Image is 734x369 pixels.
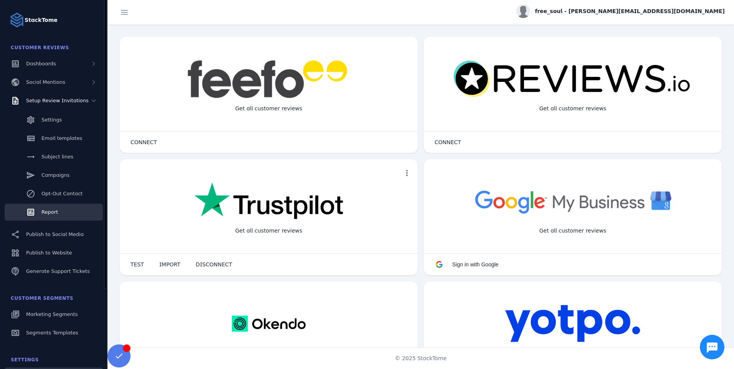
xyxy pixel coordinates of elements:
span: Customer Reviews [11,45,69,50]
span: Dashboards [26,61,56,66]
span: Email templates [41,135,82,141]
a: Campaigns [5,167,103,184]
span: Customer Segments [11,296,73,301]
a: Opt-Out Contact [5,185,103,202]
a: Settings [5,111,103,128]
span: Settings [41,117,62,123]
span: TEST [131,262,144,267]
button: free_soul - [PERSON_NAME][EMAIL_ADDRESS][DOMAIN_NAME] [516,4,725,18]
button: more [399,165,415,181]
span: Opt-Out Contact [41,191,83,196]
a: Report [5,204,103,221]
span: Generate Support Tickets [26,268,90,274]
span: free_soul - [PERSON_NAME][EMAIL_ADDRESS][DOMAIN_NAME] [535,7,725,15]
button: Sign in with Google [427,257,506,272]
button: DISCONNECT [188,257,240,272]
span: CONNECT [131,140,157,145]
a: Email templates [5,130,103,147]
div: Get all customer reviews [533,221,613,241]
img: googlebusiness.png [470,182,676,221]
span: DISCONNECT [196,262,232,267]
img: feefo.png [186,60,351,98]
a: Generate Support Tickets [5,263,103,280]
img: profile.jpg [516,4,530,18]
strong: StackTome [25,16,58,24]
img: trustpilot.png [194,182,343,221]
img: yotpo.png [505,304,640,343]
a: Marketing Segments [5,306,103,323]
span: IMPORT [159,262,180,267]
a: Publish to Website [5,244,103,261]
span: © 2025 StackTome [395,354,447,362]
button: CONNECT [427,135,469,150]
span: CONNECT [435,140,461,145]
span: Sign in with Google [452,261,499,268]
img: okendo.webp [232,304,305,343]
div: Get all customer reviews [533,343,613,363]
span: Publish to Website [26,250,72,256]
img: Logo image [9,12,25,28]
span: Segments Templates [26,330,78,336]
button: TEST [123,257,152,272]
img: reviewsio.svg [453,60,693,98]
a: Subject lines [5,148,103,165]
a: Publish to Social Media [5,226,103,243]
span: Report [41,209,58,215]
button: CONNECT [123,135,165,150]
div: Get all customer reviews [229,221,309,241]
button: IMPORT [152,257,188,272]
a: Segments Templates [5,324,103,341]
span: Settings [11,357,39,362]
div: Get all customer reviews [229,343,309,363]
span: Social Mentions [26,79,65,85]
div: Get all customer reviews [533,98,613,119]
span: Subject lines [41,154,73,160]
span: Setup Review Invitations [26,98,89,103]
div: Get all customer reviews [229,98,309,119]
span: Marketing Segments [26,311,78,317]
span: Campaigns [41,172,69,178]
span: Publish to Social Media [26,231,84,237]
